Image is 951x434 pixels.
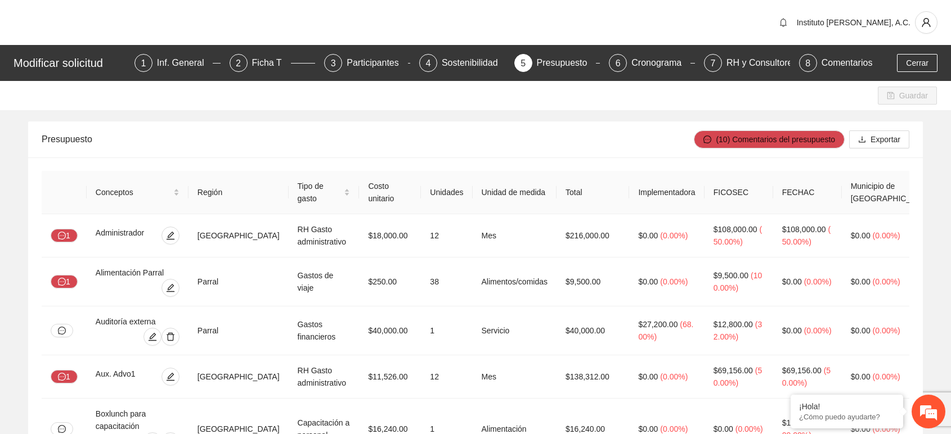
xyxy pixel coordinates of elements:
span: message [58,232,66,241]
span: message [58,373,66,382]
div: ¡Hola! [799,402,895,411]
span: $0.00 [638,277,658,286]
div: Comentarios [822,54,873,72]
div: Presupuesto [537,54,596,72]
button: edit [162,227,180,245]
span: $69,156.00 [782,366,822,375]
div: Modificar solicitud [14,54,128,72]
span: ( 0.00% ) [873,326,900,335]
th: Implementadora [629,171,704,214]
button: message1 [51,275,78,288]
td: $216,000.00 [557,214,629,257]
div: 7RH y Consultores [704,54,790,72]
div: Sostenibilidad [442,54,507,72]
span: (10) Comentarios del presupuesto [716,133,835,146]
td: Servicio [473,306,557,355]
span: $0.00 [782,277,802,286]
div: 4Sostenibilidad [419,54,505,72]
td: 12 [421,214,472,257]
span: $0.00 [851,277,871,286]
td: Parral [189,257,289,306]
div: 6Cronograma [609,54,695,72]
td: Mes [473,214,557,257]
span: ( 0.00% ) [660,372,688,381]
span: $108,000.00 [714,225,757,234]
span: Instituto [PERSON_NAME], A.C. [797,18,910,27]
td: RH Gasto administrativo [289,355,360,399]
td: Mes [473,355,557,399]
th: FICOSEC [705,171,773,214]
td: [GEOGRAPHIC_DATA] [189,214,289,257]
span: Exportar [871,133,900,146]
span: $0.00 [851,326,871,335]
button: saveGuardar [878,87,937,105]
td: $9,500.00 [557,257,629,306]
span: $69,156.00 [714,366,753,375]
div: Alimentación Parral [96,266,180,279]
button: edit [162,279,180,297]
p: ¿Cómo puedo ayudarte? [799,413,895,421]
div: Inf. General [157,54,213,72]
button: edit [143,328,162,346]
div: Administrador [96,227,153,245]
span: ( 0.00% ) [660,277,688,286]
span: Cerrar [906,57,928,69]
button: message(10) Comentarios del presupuesto [694,130,845,148]
span: message [703,135,711,144]
button: user [915,11,937,34]
div: Aux. Advo1 [96,368,149,386]
td: $250.00 [359,257,421,306]
td: [GEOGRAPHIC_DATA] [189,355,289,399]
div: Presupuesto [42,123,694,155]
span: message [58,425,66,433]
th: Total [557,171,629,214]
td: $40,000.00 [359,306,421,355]
span: 5 [521,58,526,68]
span: Conceptos [96,186,171,198]
th: Tipo de gasto [289,171,360,214]
span: ( 0.00% ) [804,326,832,335]
span: $108,000.00 [782,225,826,234]
button: message1 [51,370,78,383]
div: Cronograma [631,54,690,72]
th: Región [189,171,289,214]
span: 7 [711,58,716,68]
span: 6 [616,58,621,68]
td: $40,000.00 [557,306,629,355]
div: RH y Consultores [726,54,806,72]
span: message [58,327,66,334]
td: Parral [189,306,289,355]
td: 1 [421,306,472,355]
span: $0.00 [851,372,871,381]
button: message1 [51,229,78,242]
th: Unidad de medida [473,171,557,214]
span: ( 0.00% ) [804,277,832,286]
th: FECHAC [773,171,842,214]
span: $0.00 [638,231,658,240]
button: downloadExportar [849,130,909,148]
td: 12 [421,355,472,399]
button: bell [774,13,792,31]
td: Gastos de viaje [289,257,360,306]
span: bell [775,18,792,27]
div: 2Ficha T [230,54,316,72]
span: $0.00 [782,326,802,335]
div: Participantes [347,54,408,72]
span: ( 0.00% ) [873,424,900,433]
span: edit [144,332,161,341]
div: 1Inf. General [134,54,221,72]
div: Auditoría externa [96,315,180,328]
span: edit [162,231,179,240]
div: Ficha T [252,54,291,72]
td: $11,526.00 [359,355,421,399]
td: $138,312.00 [557,355,629,399]
div: 3Participantes [324,54,410,72]
span: 2 [236,58,241,68]
span: ( 0.00% ) [660,231,688,240]
span: edit [162,372,179,381]
th: Unidades [421,171,472,214]
span: ( 0.00% ) [873,231,900,240]
span: $0.00 [714,424,733,433]
span: $0.00 [638,424,658,433]
td: 38 [421,257,472,306]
